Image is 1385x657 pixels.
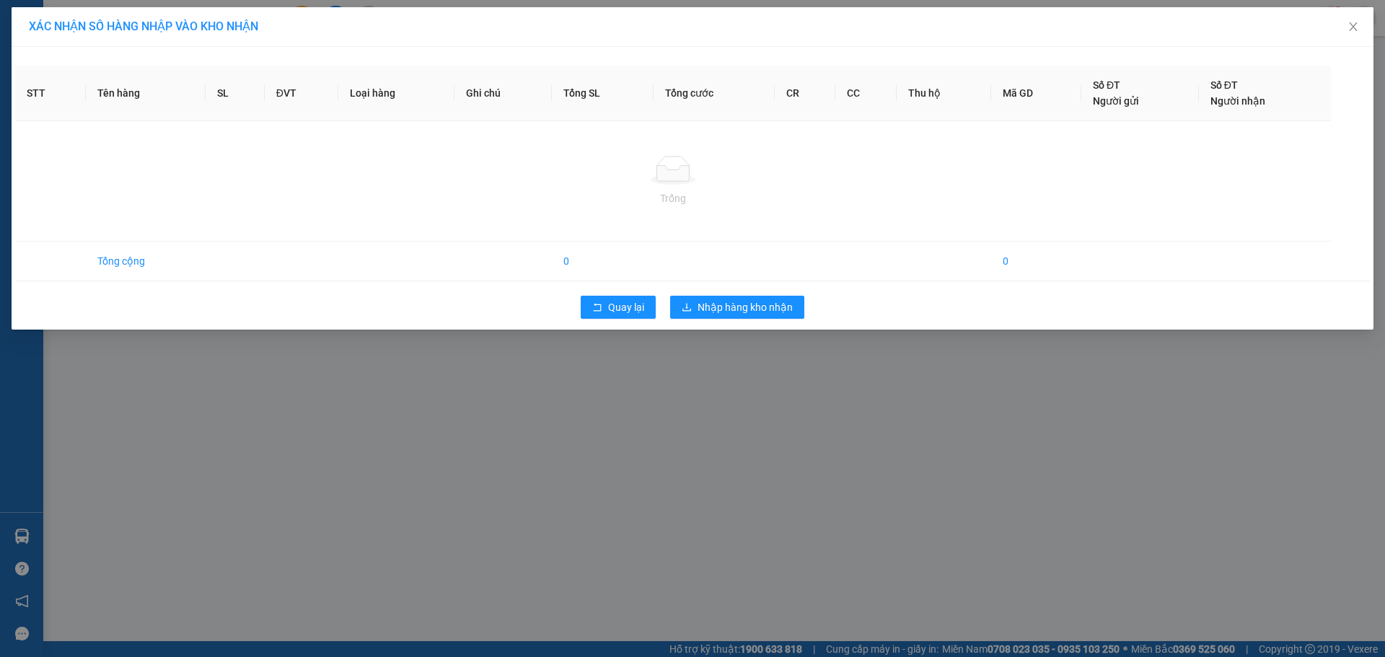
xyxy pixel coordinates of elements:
[592,302,602,314] span: rollback
[86,242,206,281] td: Tổng cộng
[1210,95,1265,107] span: Người nhận
[670,296,804,319] button: downloadNhập hàng kho nhận
[454,66,553,121] th: Ghi chú
[27,190,1319,206] div: Trống
[1347,21,1359,32] span: close
[552,242,654,281] td: 0
[991,66,1081,121] th: Mã GD
[897,66,990,121] th: Thu hộ
[654,66,775,121] th: Tổng cước
[1093,95,1139,107] span: Người gửi
[698,299,793,315] span: Nhập hàng kho nhận
[1333,7,1373,48] button: Close
[682,302,692,314] span: download
[135,53,603,71] li: Hotline: 1900 8153
[265,66,338,121] th: ĐVT
[15,66,86,121] th: STT
[135,35,603,53] li: [STREET_ADDRESS][PERSON_NAME]. [GEOGRAPHIC_DATA], Tỉnh [GEOGRAPHIC_DATA]
[835,66,897,121] th: CC
[206,66,264,121] th: SL
[18,18,90,90] img: logo.jpg
[581,296,656,319] button: rollbackQuay lại
[1210,79,1238,91] span: Số ĐT
[1093,79,1120,91] span: Số ĐT
[991,242,1081,281] td: 0
[338,66,454,121] th: Loại hàng
[552,66,654,121] th: Tổng SL
[775,66,836,121] th: CR
[18,105,162,128] b: GỬI : PV Gò Dầu
[86,66,206,121] th: Tên hàng
[608,299,644,315] span: Quay lại
[29,19,258,33] span: XÁC NHẬN SỐ HÀNG NHẬP VÀO KHO NHẬN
